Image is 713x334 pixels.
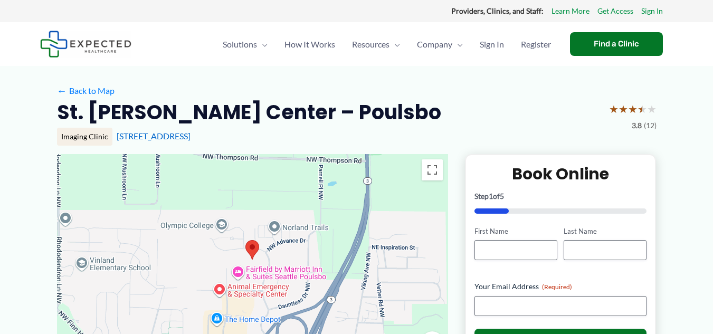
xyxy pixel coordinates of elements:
span: ← [57,85,67,96]
h2: Book Online [474,164,647,184]
span: ★ [638,99,647,119]
a: CompanyMenu Toggle [408,26,471,63]
span: ★ [647,99,657,119]
span: (12) [644,119,657,132]
a: Register [512,26,559,63]
a: ResourcesMenu Toggle [344,26,408,63]
span: ★ [628,99,638,119]
span: Menu Toggle [257,26,268,63]
span: Solutions [223,26,257,63]
a: SolutionsMenu Toggle [214,26,276,63]
span: Menu Toggle [452,26,463,63]
img: Expected Healthcare Logo - side, dark font, small [40,31,131,58]
label: First Name [474,226,557,236]
span: Register [521,26,551,63]
a: Learn More [552,4,590,18]
span: How It Works [284,26,335,63]
span: (Required) [542,283,572,291]
a: Sign In [471,26,512,63]
span: Company [417,26,452,63]
strong: Providers, Clinics, and Staff: [451,6,544,15]
a: How It Works [276,26,344,63]
button: Toggle fullscreen view [422,159,443,180]
a: ←Back to Map [57,83,115,99]
span: ★ [609,99,619,119]
span: 5 [500,192,504,201]
a: Get Access [597,4,633,18]
h2: St. [PERSON_NAME] Center – Poulsbo [57,99,441,125]
nav: Primary Site Navigation [214,26,559,63]
a: Sign In [641,4,663,18]
span: Menu Toggle [389,26,400,63]
span: 3.8 [632,119,642,132]
span: ★ [619,99,628,119]
a: Find a Clinic [570,32,663,56]
div: Imaging Clinic [57,128,112,146]
span: Sign In [480,26,504,63]
span: Resources [352,26,389,63]
label: Last Name [564,226,647,236]
p: Step of [474,193,647,200]
a: [STREET_ADDRESS] [117,131,191,141]
span: 1 [489,192,493,201]
label: Your Email Address [474,281,647,292]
